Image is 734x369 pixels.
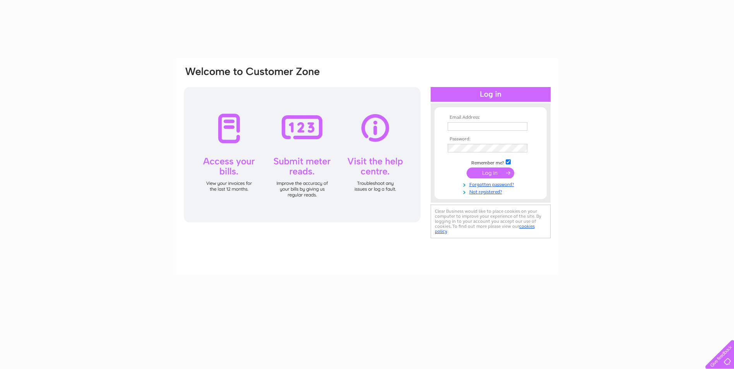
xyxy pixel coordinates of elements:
[431,205,551,238] div: Clear Business would like to place cookies on your computer to improve your experience of the sit...
[446,137,536,142] th: Password:
[467,167,514,178] input: Submit
[446,158,536,166] td: Remember me?
[446,115,536,120] th: Email Address:
[448,188,536,195] a: Not registered?
[435,224,535,234] a: cookies policy
[448,180,536,188] a: Forgotten password?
